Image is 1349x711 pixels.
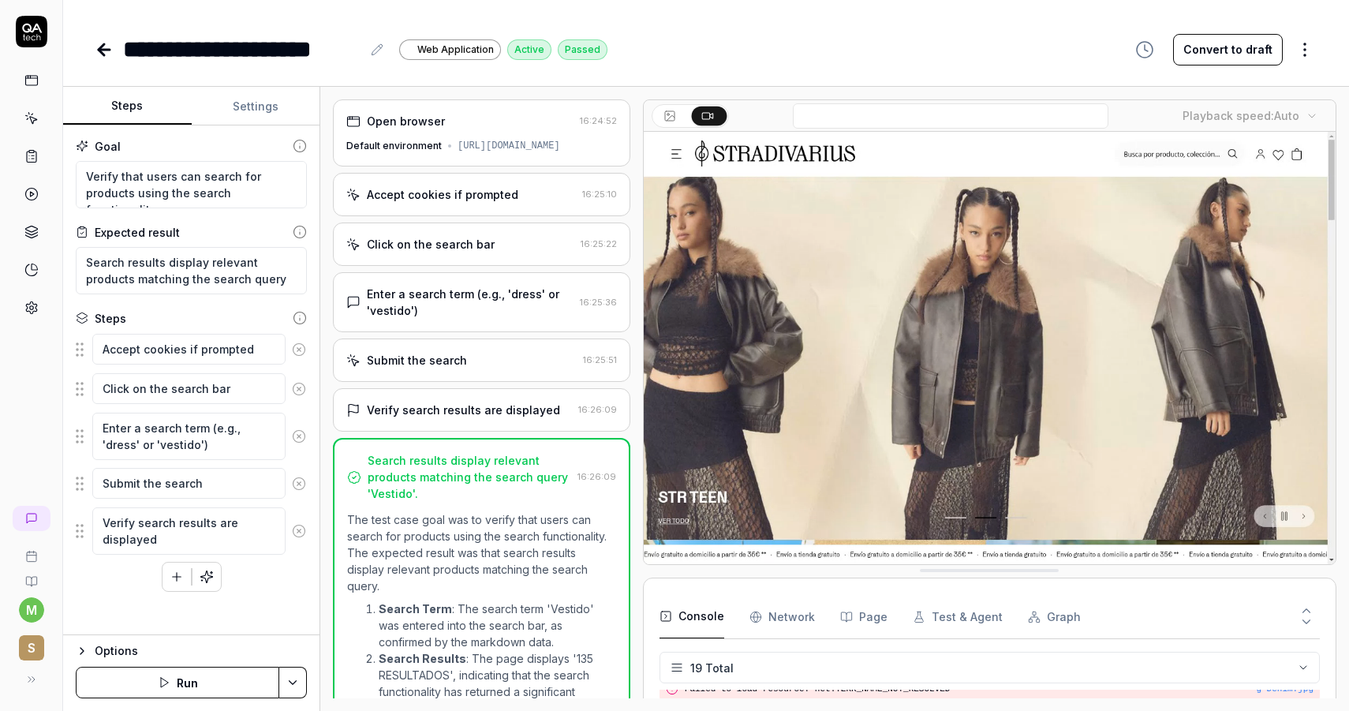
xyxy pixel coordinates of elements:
[286,515,312,547] button: Remove step
[558,39,607,60] div: Passed
[76,412,307,461] div: Suggestions
[367,113,445,129] div: Open browser
[379,602,452,616] strong: Search Term
[417,43,494,57] span: Web Application
[286,373,312,405] button: Remove step
[583,354,617,365] time: 16:25:51
[76,372,307,406] div: Suggestions
[76,333,307,366] div: Suggestions
[6,537,56,563] a: Book a call with us
[580,115,617,126] time: 16:24:52
[1028,595,1081,639] button: Graph
[582,189,617,200] time: 16:25:10
[76,667,279,698] button: Run
[1183,107,1299,124] div: Playback speed:
[19,635,44,660] span: S
[507,39,551,60] div: Active
[577,471,616,482] time: 16:26:09
[913,595,1003,639] button: Test & Agent
[749,595,815,639] button: Network
[581,238,617,249] time: 16:25:22
[19,597,44,623] button: m
[76,507,307,556] div: Suggestions
[286,421,312,452] button: Remove step
[95,224,180,241] div: Expected result
[367,402,560,418] div: Verify search results are displayed
[13,506,50,531] a: New conversation
[840,595,887,639] button: Page
[399,39,501,60] a: Web Application
[580,297,617,308] time: 16:25:36
[192,88,320,125] button: Settings
[660,595,724,639] button: Console
[379,652,466,665] strong: Search Results
[63,88,192,125] button: Steps
[6,623,56,664] button: S
[368,452,571,502] div: Search results display relevant products matching the search query 'Vestido'.
[76,467,307,500] div: Suggestions
[95,310,126,327] div: Steps
[458,139,560,153] div: [URL][DOMAIN_NAME]
[286,334,312,365] button: Remove step
[76,642,307,660] button: Options
[367,286,574,319] div: Enter a search term (e.g., 'dress' or 'vestido')
[1126,34,1164,65] button: View version history
[95,642,307,660] div: Options
[367,236,495,253] div: Click on the search bar
[346,139,442,153] div: Default environment
[367,186,518,203] div: Accept cookies if prompted
[578,404,617,415] time: 16:26:09
[95,138,121,155] div: Goal
[379,601,616,650] li: : The search term 'Vestido' was entered into the search bar, as confirmed by the markdown data.
[367,352,467,369] div: Submit the search
[6,563,56,588] a: Documentation
[286,468,312,500] button: Remove step
[347,511,616,594] p: The test case goal was to verify that users can search for products using the search functionalit...
[1173,34,1283,65] button: Convert to draft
